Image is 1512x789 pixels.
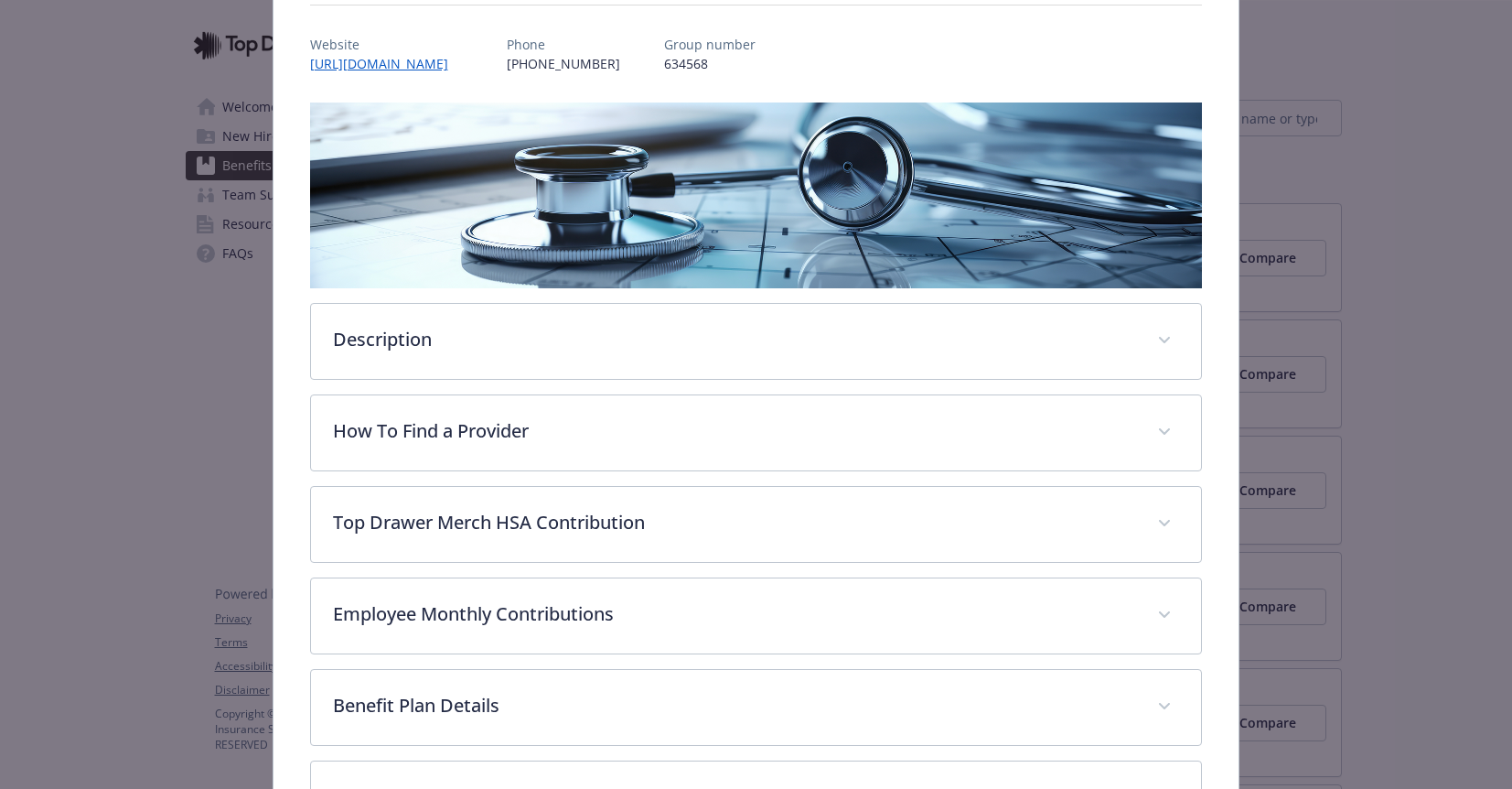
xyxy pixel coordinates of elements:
[310,35,463,54] p: Website
[333,417,1136,445] p: How To Find a Provider
[333,326,1136,353] p: Description
[311,395,1202,470] div: How To Find a Provider
[664,35,756,54] p: Group number
[507,54,620,73] p: [PHONE_NUMBER]
[333,692,1136,719] p: Benefit Plan Details
[333,600,1136,628] p: Employee Monthly Contributions
[311,578,1202,654] div: Employee Monthly Contributions
[310,55,463,72] a: [URL][DOMAIN_NAME]
[664,54,756,73] p: 634568
[310,103,1203,288] img: banner
[311,304,1202,379] div: Description
[311,487,1202,562] div: Top Drawer Merch HSA Contribution
[311,670,1202,745] div: Benefit Plan Details
[333,509,1136,536] p: Top Drawer Merch HSA Contribution
[507,35,620,54] p: Phone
